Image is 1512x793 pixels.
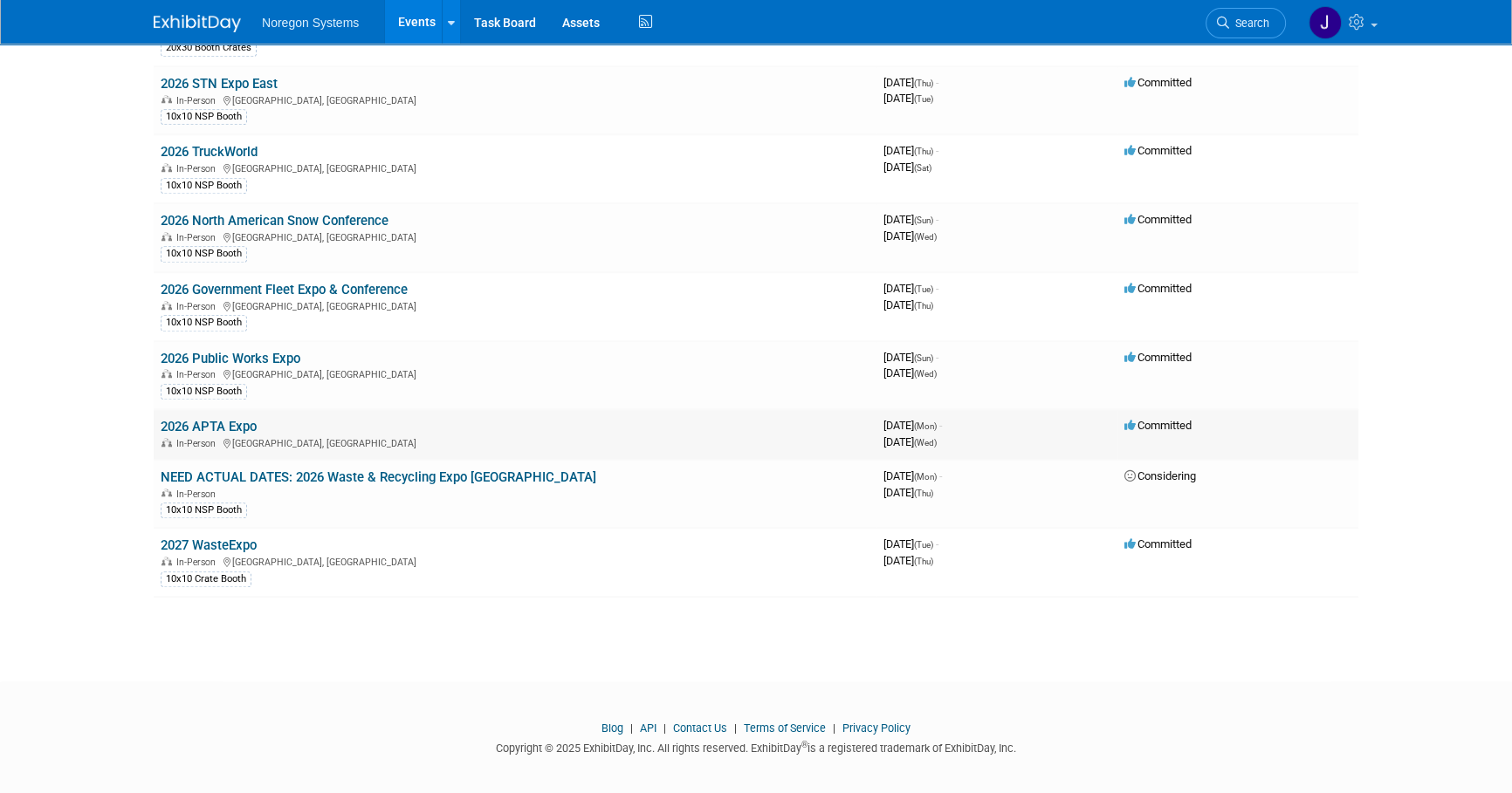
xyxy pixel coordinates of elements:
[914,284,933,294] span: (Tue)
[161,109,247,125] div: 10x10 NSP Booth
[883,435,937,448] span: [DATE]
[673,721,727,735] a: Contact Us
[161,419,257,434] a: 2026 APTA Expo
[176,232,221,243] span: In-Person
[1124,537,1192,550] span: Committed
[914,147,933,156] span: (Thu)
[883,229,937,243] span: [DATE]
[1206,8,1286,38] a: Search
[176,301,221,312] span: In-Person
[939,469,942,482] span: -
[914,438,937,448] span: (Wed)
[939,419,942,432] span: -
[161,502,247,518] div: 10x10 NSP Booth
[883,366,937,379] span: [DATE]
[914,215,933,225] span: (Sun)
[914,79,933,88] span: (Thu)
[744,721,826,735] a: Terms of Service
[176,163,221,174] span: In-Person
[914,489,933,498] span: (Thu)
[914,421,937,431] span: (Mon)
[601,721,623,735] a: Blog
[161,213,388,229] a: 2026 North American Snow Conference
[1124,469,1196,482] span: Considering
[162,369,172,378] img: In-Person Event
[883,469,942,482] span: [DATE]
[161,282,408,297] a: 2026 Government Fleet Expo & Conference
[914,369,937,379] span: (Wed)
[161,92,869,106] div: [GEOGRAPHIC_DATA], [GEOGRAPHIC_DATA]
[914,353,933,363] span: (Sun)
[640,721,656,735] a: API
[626,721,637,735] span: |
[1124,144,1192,157] span: Committed
[154,15,241,32] img: ExhibitDay
[161,435,869,449] div: [GEOGRAPHIC_DATA], [GEOGRAPHIC_DATA]
[730,721,741,735] span: |
[914,163,931,173] span: (Sat)
[161,76,278,92] a: 2026 STN Expo East
[1124,351,1192,364] span: Committed
[936,351,938,364] span: -
[1309,6,1342,39] img: Johana Gil
[914,301,933,311] span: (Thu)
[1124,419,1192,432] span: Committed
[162,557,172,565] img: In-Person Event
[883,298,933,311] span: [DATE]
[176,489,221,500] span: In-Person
[161,384,247,400] div: 10x10 NSP Booth
[176,95,221,106] span: In-Person
[936,144,938,157] span: -
[262,16,359,30] span: Noregon Systems
[914,232,937,242] span: (Wed)
[936,76,938,89] span: -
[161,537,257,553] a: 2027 WasteExpo
[161,315,247,331] div: 10x10 NSP Booth
[161,554,869,568] div: [GEOGRAPHIC_DATA], [GEOGRAPHIC_DATA]
[883,419,942,432] span: [DATE]
[883,76,938,89] span: [DATE]
[162,438,172,447] img: In-Person Event
[842,721,911,735] a: Privacy Policy
[883,351,938,364] span: [DATE]
[161,40,257,56] div: 20x30 Booth Crates
[161,246,247,262] div: 10x10 NSP Booth
[659,721,670,735] span: |
[1124,213,1192,226] span: Committed
[161,571,251,587] div: 10x10 Crate Booth
[161,298,869,312] div: [GEOGRAPHIC_DATA], [GEOGRAPHIC_DATA]
[883,282,938,295] span: [DATE]
[883,144,938,157] span: [DATE]
[162,95,172,104] img: In-Person Event
[1229,17,1269,30] span: Search
[883,486,933,499] span: [DATE]
[883,537,938,550] span: [DATE]
[176,557,221,568] span: In-Person
[176,369,221,380] span: In-Person
[883,92,933,105] span: [DATE]
[914,540,933,550] span: (Tue)
[161,351,300,366] a: 2026 Public Works Expo
[162,301,172,310] img: In-Person Event
[936,213,938,226] span: -
[161,366,869,380] div: [GEOGRAPHIC_DATA], [GEOGRAPHIC_DATA]
[883,554,933,567] span: [DATE]
[162,489,172,497] img: In-Person Event
[162,163,172,172] img: In-Person Event
[883,213,938,226] span: [DATE]
[883,161,931,174] span: [DATE]
[914,557,933,566] span: (Thu)
[914,472,937,482] span: (Mon)
[936,537,938,550] span: -
[936,282,938,295] span: -
[161,144,258,160] a: 2026 TruckWorld
[828,721,840,735] span: |
[801,740,808,749] sup: ®
[161,178,247,194] div: 10x10 NSP Booth
[176,438,221,449] span: In-Person
[1124,76,1192,89] span: Committed
[161,161,869,174] div: [GEOGRAPHIC_DATA], [GEOGRAPHIC_DATA]
[162,232,172,241] img: In-Person Event
[914,94,933,104] span: (Tue)
[161,469,596,485] a: NEED ACTUAL DATES: 2026 Waste & Recycling Expo [GEOGRAPHIC_DATA]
